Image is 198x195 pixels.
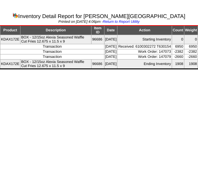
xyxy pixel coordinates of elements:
[91,60,104,69] td: 96686
[103,20,140,24] a: Return to Report Utility
[117,49,172,54] td: Work Order: 147073
[184,54,198,60] td: -2660
[172,35,184,44] td: 0
[91,35,104,44] td: 96686
[104,49,117,54] td: [DATE]
[117,60,172,69] td: Ending Inventory
[184,44,198,49] td: 6950
[0,26,20,35] td: Product
[172,60,184,69] td: 1908
[117,26,172,35] td: Action
[184,35,198,44] td: 0
[13,13,18,18] img: graph.gif
[0,44,104,49] td: Transaction
[20,60,91,69] td: BOX - 12/15oz Alexia Seasoned Waffle Cut Fries 12.675 x 11.5 x 9
[104,35,117,44] td: [DATE]
[0,49,104,54] td: Transaction
[104,26,117,35] td: Date
[117,54,172,60] td: Work Order: 147079
[20,35,91,44] td: BOX - 12/15oz Alexia Seasoned Waffle Cut Fries 12.675 x 11.5 x 9
[172,54,184,60] td: -2660
[0,54,104,60] td: Transaction
[184,26,198,35] td: Weight
[172,44,184,49] td: 6950
[117,44,172,49] td: Received: 6100302272 T630154
[104,44,117,49] td: [DATE]
[172,26,184,35] td: Count
[104,60,117,69] td: [DATE]
[0,60,20,69] td: KDAX172E
[104,54,117,60] td: [DATE]
[91,26,104,35] td: Item ID
[20,26,91,35] td: Description
[172,49,184,54] td: -2382
[184,60,198,69] td: 1908
[117,35,172,44] td: Starting Inventory
[184,49,198,54] td: -2382
[0,35,20,44] td: KDAX172E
